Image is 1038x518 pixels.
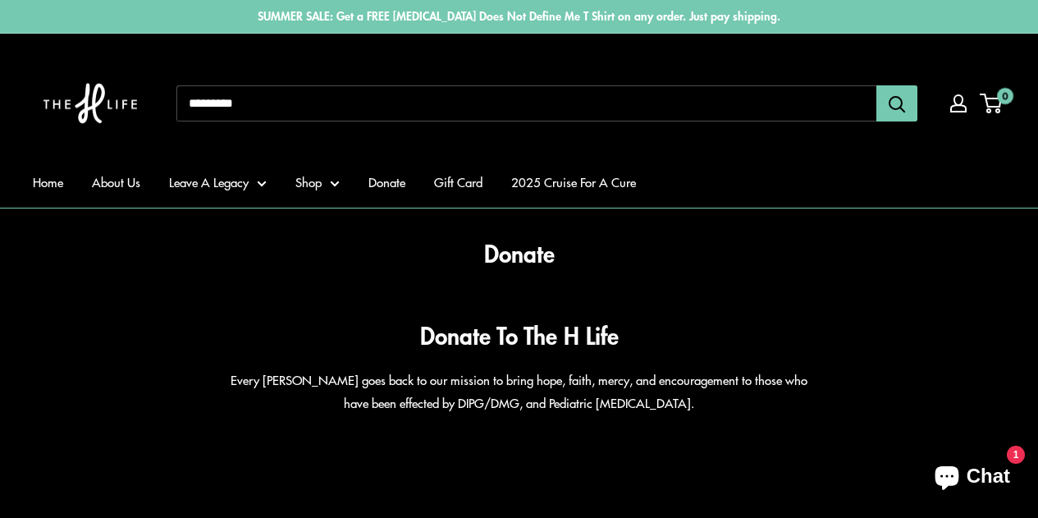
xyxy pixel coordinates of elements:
[876,85,917,121] button: Search
[169,171,267,194] a: Leave A Legacy
[33,171,63,194] a: Home
[33,50,148,157] img: The H Life
[484,237,555,270] h1: Donate
[295,171,340,194] a: Shop
[176,85,876,121] input: Search...
[981,94,1002,113] a: 0
[997,88,1013,104] span: 0
[950,94,967,112] a: My account
[92,171,140,194] a: About Us
[434,171,482,194] a: Gift Card
[920,452,1025,505] inbox-online-store-chat: Shopify online store chat
[224,369,815,415] p: Every [PERSON_NAME] goes back to our mission to bring hope, faith, mercy, and encouragement to th...
[511,171,636,194] a: 2025 Cruise For A Cure
[224,319,815,352] h2: Donate To The H Life
[368,171,405,194] a: Donate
